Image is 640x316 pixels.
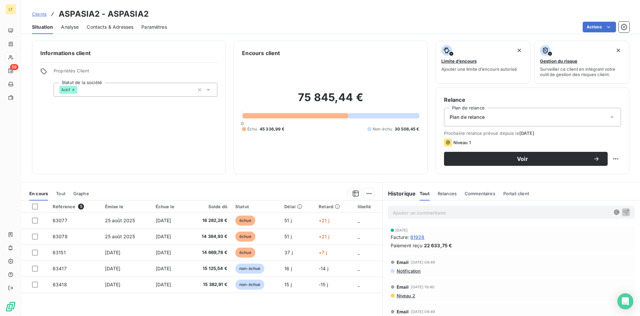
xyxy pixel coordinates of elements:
span: Limite d’encours [441,58,477,64]
span: Portail client [503,191,529,196]
span: 14 669,78 € [191,249,227,256]
span: En cours [29,191,48,196]
span: [DATE] [156,218,171,223]
span: 59 [10,64,18,70]
span: 0 [241,121,244,126]
span: [DATE] 08:49 [411,310,435,314]
span: 63077 [53,218,67,223]
span: Niveau 1 [453,140,471,145]
span: Email [397,309,409,314]
span: 63417 [53,266,67,271]
span: Échu [247,126,257,132]
span: Propriétés Client [54,68,217,77]
span: Situation [32,24,53,30]
h6: Historique [383,190,416,198]
span: 30 508,45 € [395,126,419,132]
span: [DATE] [156,234,171,239]
span: Surveiller ce client en intégrant votre outil de gestion des risques client. [540,66,624,77]
div: Référence [53,204,97,210]
span: Niveau 2 [396,293,415,298]
span: -14 j [319,266,328,271]
div: LT [5,4,16,15]
span: [DATE] [105,266,121,271]
span: [DATE] 16:40 [411,285,434,289]
span: _ [358,250,360,255]
span: Prochaine relance prévue depuis le [444,130,621,136]
span: Commentaires [465,191,495,196]
span: 25 août 2025 [105,218,135,223]
span: 5 [78,204,84,210]
div: libellé [358,204,378,209]
span: échue [235,232,255,242]
span: échue [235,248,255,258]
span: Gestion du risque [540,58,577,64]
span: 51 j [284,234,292,239]
span: Notification [396,268,421,274]
span: [DATE] [105,282,121,287]
span: Voir [452,156,593,162]
h6: Relance [444,96,621,104]
span: 25 août 2025 [105,234,135,239]
span: 16 282,28 € [191,217,227,224]
span: 15 j [284,282,292,287]
span: 63151 [53,250,66,255]
span: Contacts & Adresses [87,24,133,30]
div: Échue le [156,204,183,209]
span: Facture : [391,234,409,241]
div: Open Intercom Messenger [617,293,633,309]
h6: Encours client [242,49,280,57]
span: 14 384,93 € [191,233,227,240]
span: Ajouter une limite d’encours autorisé [441,66,517,72]
span: 15 382,91 € [191,281,227,288]
span: Tout [56,191,65,196]
span: -15 j [319,282,328,287]
span: [DATE] [105,250,121,255]
span: [DATE] [156,266,171,271]
img: Logo LeanPay [5,301,16,312]
button: Voir [444,152,608,166]
span: 51 j [284,218,292,223]
span: échue [235,216,255,226]
button: Limite d’encoursAjouter une limite d’encours autorisé [436,41,531,83]
span: Plan de relance [450,114,485,120]
span: _ [358,266,360,271]
span: [DATE] 08:49 [411,260,435,264]
span: [DATE] [156,282,171,287]
span: Actif [61,88,70,92]
span: 61928 [410,234,425,241]
div: Retard [319,204,349,209]
span: 15 125,54 € [191,265,227,272]
h6: Informations client [40,49,217,57]
span: +21 j [319,218,329,223]
h3: ASPASIA2 - ASPASIA2 [59,8,149,20]
button: Actions [583,22,616,32]
span: +21 j [319,234,329,239]
span: Email [397,284,409,290]
span: Tout [420,191,430,196]
span: 45 336,99 € [260,126,285,132]
h2: 75 845,44 € [242,91,419,111]
input: Ajouter une valeur [77,87,83,93]
span: 63418 [53,282,67,287]
a: Clients [32,11,47,17]
div: Statut [235,204,276,209]
span: [DATE] [519,130,534,136]
div: Délai [284,204,311,209]
span: Non-échu [373,126,392,132]
span: Analyse [61,24,79,30]
span: Relances [438,191,457,196]
span: Graphe [73,191,89,196]
span: Paiement reçu [391,242,423,249]
span: _ [358,218,360,223]
div: Solde dû [191,204,227,209]
button: Gestion du risqueSurveiller ce client en intégrant votre outil de gestion des risques client. [534,41,629,83]
span: +7 j [319,250,327,255]
span: 63078 [53,234,68,239]
span: Paramètres [141,24,167,30]
span: [DATE] [395,228,408,232]
span: [DATE] [156,250,171,255]
span: non-échue [235,280,264,290]
span: _ [358,234,360,239]
span: 16 j [284,266,292,271]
